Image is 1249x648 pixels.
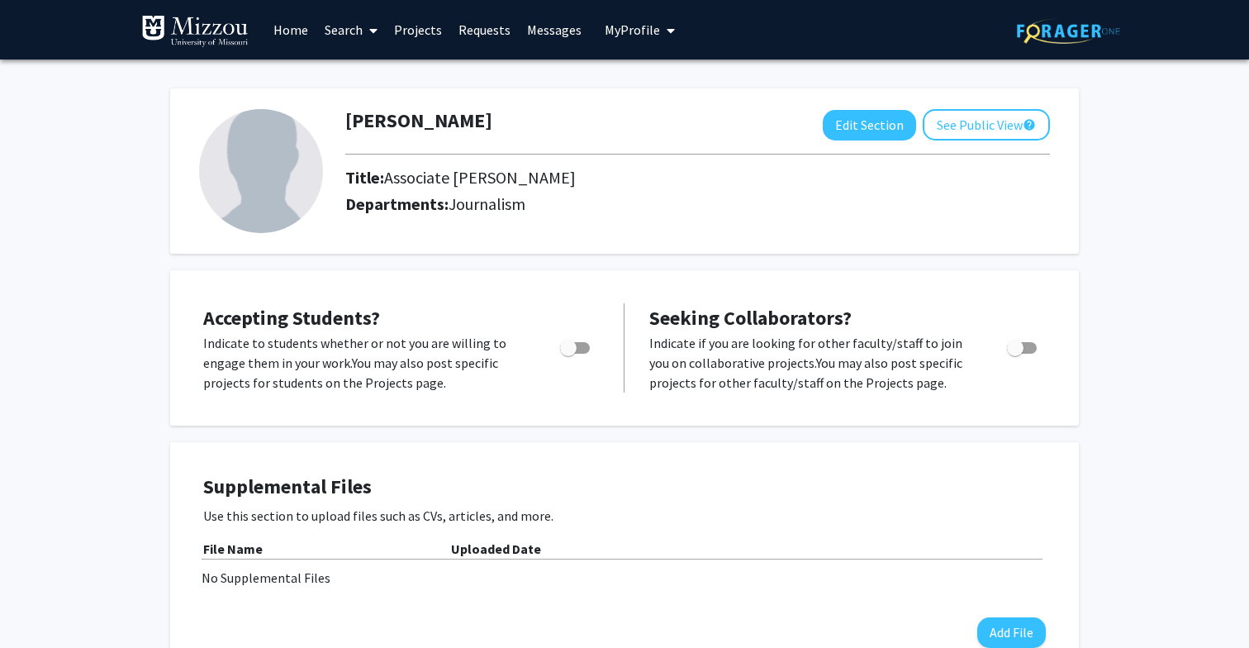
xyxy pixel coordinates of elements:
div: No Supplemental Files [202,568,1047,588]
span: My Profile [605,21,660,38]
h2: Title: [345,168,576,188]
p: Use this section to upload files such as CVs, articles, and more. [203,506,1046,526]
iframe: Chat [12,574,70,636]
button: See Public View [923,109,1050,141]
span: Seeking Collaborators? [649,305,852,331]
span: Journalism [449,193,525,214]
a: Messages [519,1,590,59]
h4: Supplemental Files [203,475,1046,499]
img: University of Missouri Logo [141,15,249,48]
span: Associate [PERSON_NAME] [384,167,576,188]
b: File Name [203,541,263,557]
a: Search [316,1,386,59]
h1: [PERSON_NAME] [345,109,492,133]
b: Uploaded Date [451,541,541,557]
div: Toggle [553,333,599,358]
img: Profile Picture [199,109,323,233]
p: Indicate if you are looking for other faculty/staff to join you on collaborative projects. You ma... [649,333,976,393]
button: Add File [977,617,1046,648]
p: Indicate to students whether or not you are willing to engage them in your work. You may also pos... [203,333,529,393]
a: Requests [450,1,519,59]
a: Home [265,1,316,59]
span: Accepting Students? [203,305,380,331]
img: ForagerOne Logo [1017,18,1120,44]
mat-icon: help [1023,115,1036,135]
h2: Departments: [333,194,1062,214]
div: Toggle [1000,333,1046,358]
button: Edit Section [823,110,916,141]
a: Projects [386,1,450,59]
